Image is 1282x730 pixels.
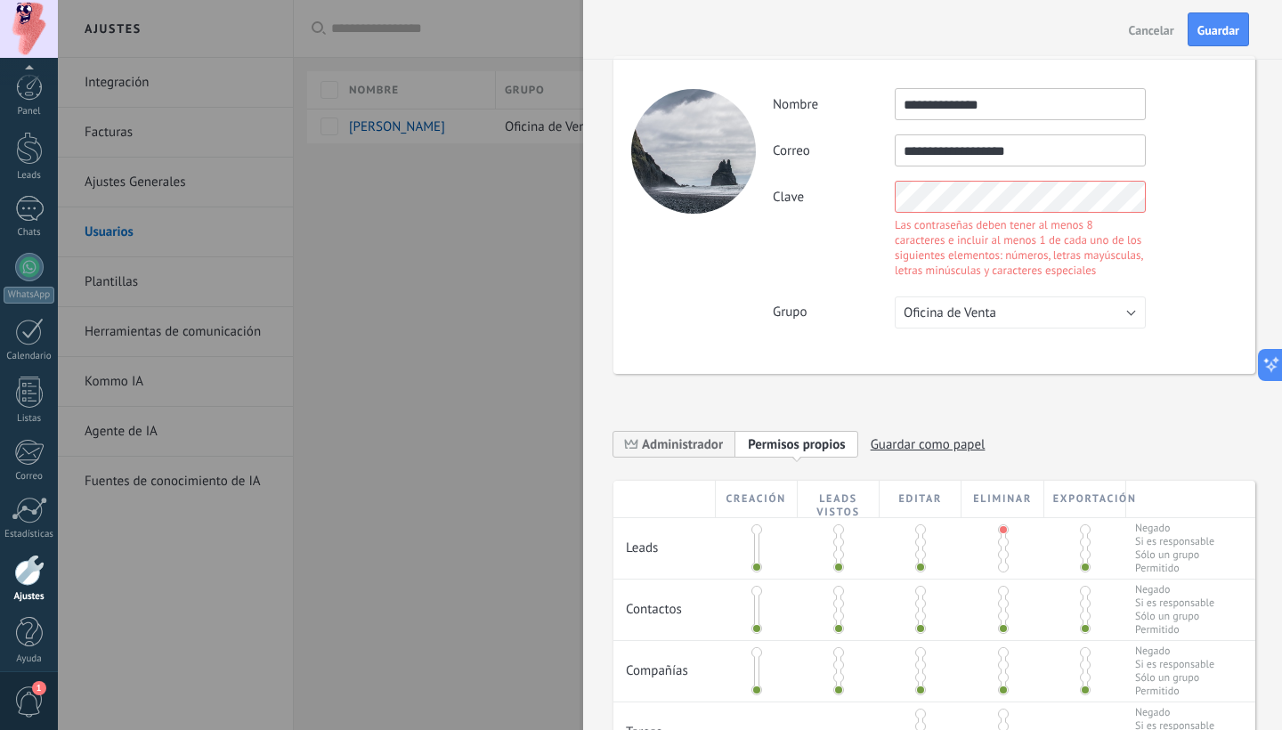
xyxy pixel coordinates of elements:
[4,106,55,118] div: Panel
[1135,623,1214,637] span: Permitido
[871,431,986,458] span: Guardar como papel
[1129,24,1174,36] span: Cancelar
[904,304,996,321] span: Oficina de Venta
[1135,522,1214,535] span: Negado
[1135,658,1214,671] span: Si es responsable
[4,471,55,483] div: Correo
[642,436,723,453] span: Administrador
[1135,610,1214,623] span: Sólo un grupo
[773,142,895,159] label: Correo
[1135,562,1214,575] span: Permitido
[4,529,55,540] div: Estadísticas
[4,287,54,304] div: WhatsApp
[1135,535,1214,548] span: Si es responsable
[1197,24,1239,36] span: Guardar
[773,96,895,113] label: Nombre
[1135,671,1214,685] span: Sólo un grupo
[613,641,716,688] div: Compañías
[4,591,55,603] div: Ajustes
[798,481,880,517] div: Leads vistos
[773,304,895,320] label: Grupo
[613,430,735,458] span: Administrador
[4,227,55,239] div: Chats
[1135,583,1214,596] span: Negado
[748,436,846,453] span: Permisos propios
[735,430,858,458] span: Add new role
[4,653,55,665] div: Ayuda
[1135,645,1214,658] span: Negado
[895,217,1146,278] div: Las contraseñas deben tener al menos 8 caracteres e incluir al menos 1 de cada uno de los siguien...
[1135,685,1214,698] span: Permitido
[895,296,1146,328] button: Oficina de Venta
[613,580,716,627] div: Contactos
[961,481,1043,517] div: Eliminar
[4,413,55,425] div: Listas
[4,351,55,362] div: Calendario
[613,518,716,565] div: Leads
[1135,596,1214,610] span: Si es responsable
[1044,481,1126,517] div: Exportación
[1135,706,1214,719] span: Negado
[1188,12,1249,46] button: Guardar
[4,170,55,182] div: Leads
[1135,548,1214,562] span: Sólo un grupo
[773,189,895,206] label: Clave
[32,681,46,695] span: 1
[716,481,798,517] div: Creación
[1122,15,1181,44] button: Cancelar
[880,481,961,517] div: Editar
